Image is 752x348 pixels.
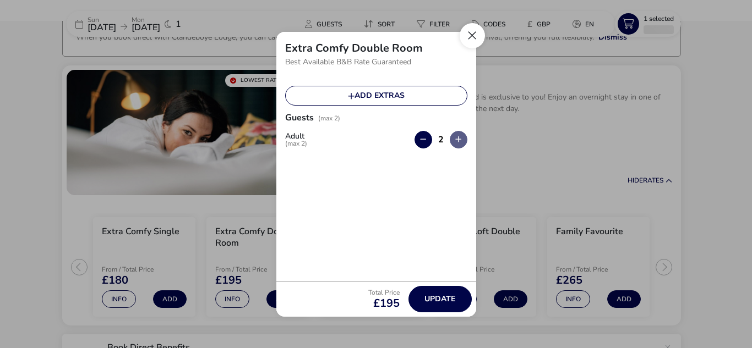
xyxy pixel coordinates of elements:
[318,114,340,123] span: (max 2)
[368,298,400,309] span: £195
[408,286,472,312] button: Update
[285,54,467,70] p: Best Available B&B Rate Guaranteed
[424,295,455,303] span: Update
[285,41,423,56] h2: Extra Comfy Double Room
[285,140,307,147] span: (max 2)
[285,86,467,106] button: Add extras
[368,289,400,296] p: Total Price
[285,132,316,147] label: Adult
[460,23,485,48] button: Close
[285,112,314,137] h2: Guests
